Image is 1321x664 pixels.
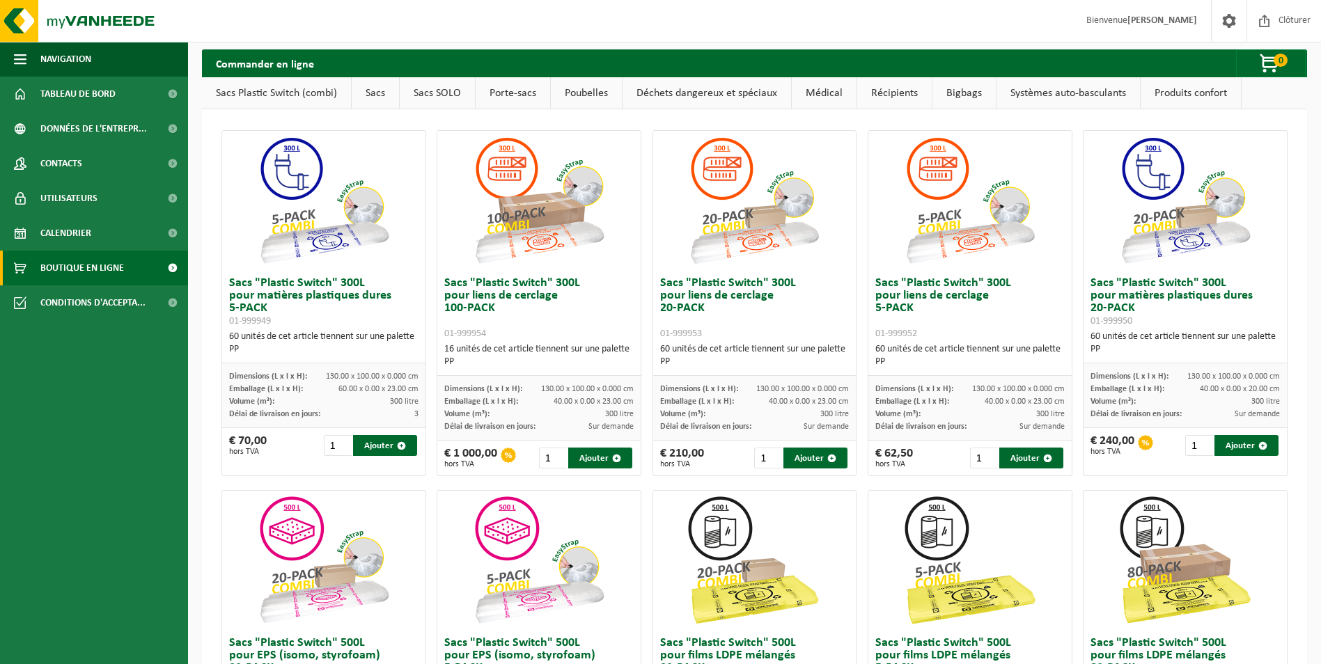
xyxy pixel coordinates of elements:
span: Dimensions (L x l x H): [1091,372,1168,381]
span: 130.00 x 100.00 x 0.000 cm [1187,372,1280,381]
div: 60 unités de cet article tiennent sur une palette [660,343,850,368]
span: hors TVA [229,448,267,456]
span: Délai de livraison en jours: [444,422,536,431]
button: 0 [1236,49,1306,77]
span: hors TVA [875,460,913,468]
span: Volume (m³): [229,397,274,406]
span: 130.00 x 100.00 x 0.000 cm [756,385,849,393]
span: Dimensions (L x l x H): [660,385,738,393]
span: Emballage (L x l x H): [875,397,949,406]
span: Sur demande [1019,422,1065,431]
input: 1 [970,448,998,468]
span: hors TVA [1091,448,1134,456]
h3: Sacs "Plastic Switch" 300L pour liens de cerclage 100-PACK [444,277,634,340]
span: Sur demande [1235,410,1280,418]
h3: Sacs "Plastic Switch" 300L pour matières plastiques dures 5-PACK [229,277,419,327]
a: Déchets dangereux et spéciaux [623,77,791,109]
div: PP [444,356,634,368]
span: 300 litre [390,397,419,406]
a: Porte-sacs [476,77,550,109]
span: Délai de livraison en jours: [660,422,751,431]
span: Conditions d'accepta... [40,285,146,320]
span: Emballage (L x l x H): [1091,385,1164,393]
div: € 210,00 [660,448,704,468]
div: PP [660,356,850,368]
div: 60 unités de cet article tiennent sur une palette [875,343,1065,368]
span: Emballage (L x l x H): [660,397,734,406]
span: 40.00 x 0.00 x 23.00 cm [769,397,849,406]
button: Ajouter [353,435,417,456]
a: Sacs Plastic Switch (combi) [202,77,351,109]
input: 1 [324,435,352,456]
a: Récipients [857,77,932,109]
span: Contacts [40,146,82,181]
img: 01-999964 [685,491,824,630]
input: 1 [754,448,782,468]
a: Poubelles [551,77,622,109]
span: 300 litre [820,410,849,418]
span: Volume (m³): [875,410,921,418]
div: € 70,00 [229,435,267,456]
div: PP [875,356,1065,368]
img: 01-999954 [469,131,609,270]
div: PP [1091,343,1280,356]
span: Volume (m³): [444,410,490,418]
span: 40.00 x 0.00 x 23.00 cm [554,397,634,406]
span: 01-999949 [229,316,271,326]
div: 60 unités de cet article tiennent sur une palette [1091,331,1280,356]
span: 01-999952 [875,329,917,339]
span: Délai de livraison en jours: [229,410,320,418]
img: 01-999963 [900,491,1040,630]
button: Ajouter [568,448,632,468]
span: Tableau de bord [40,77,116,111]
img: 01-999952 [900,131,1040,270]
strong: [PERSON_NAME] [1127,15,1197,26]
input: 1 [1185,435,1213,456]
a: Bigbags [932,77,996,109]
a: Médical [792,77,857,109]
span: 130.00 x 100.00 x 0.000 cm [972,385,1065,393]
span: 3 [414,410,419,418]
span: hors TVA [444,460,497,468]
span: Dimensions (L x l x H): [229,372,307,381]
h3: Sacs "Plastic Switch" 300L pour matières plastiques dures 20-PACK [1091,277,1280,327]
button: Ajouter [1214,435,1279,456]
h3: Sacs "Plastic Switch" 300L pour liens de cerclage 5-PACK [875,277,1065,340]
span: Volume (m³): [660,410,705,418]
span: 01-999954 [444,329,486,339]
span: 130.00 x 100.00 x 0.000 cm [326,372,419,381]
span: Sur demande [804,422,849,431]
span: 300 litre [1251,397,1280,406]
div: € 62,50 [875,448,913,468]
img: 01-999968 [1116,491,1255,630]
div: PP [229,343,419,356]
span: 40.00 x 0.00 x 20.00 cm [1200,385,1280,393]
span: Emballage (L x l x H): [229,385,303,393]
span: Sur demande [588,422,634,431]
h3: Sacs "Plastic Switch" 300L pour liens de cerclage 20-PACK [660,277,850,340]
img: 01-999955 [469,491,609,630]
span: Navigation [40,42,91,77]
div: 60 unités de cet article tiennent sur une palette [229,331,419,356]
span: 300 litre [1036,410,1065,418]
span: Boutique en ligne [40,251,124,285]
a: Systèmes auto-basculants [996,77,1140,109]
img: 01-999953 [685,131,824,270]
span: Délai de livraison en jours: [875,422,967,431]
img: 01-999956 [254,491,393,630]
h2: Commander en ligne [202,49,328,77]
span: Dimensions (L x l x H): [875,385,953,393]
button: Ajouter [999,448,1063,468]
a: Sacs [352,77,399,109]
div: € 240,00 [1091,435,1134,456]
span: Données de l'entrepr... [40,111,147,146]
span: 01-999950 [1091,316,1132,326]
span: hors TVA [660,460,704,468]
div: € 1 000,00 [444,448,497,468]
span: 01-999953 [660,329,702,339]
span: 130.00 x 100.00 x 0.000 cm [541,385,634,393]
img: 01-999949 [254,131,393,270]
span: 0 [1274,54,1288,67]
span: Emballage (L x l x H): [444,397,518,406]
span: 300 litre [605,410,634,418]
